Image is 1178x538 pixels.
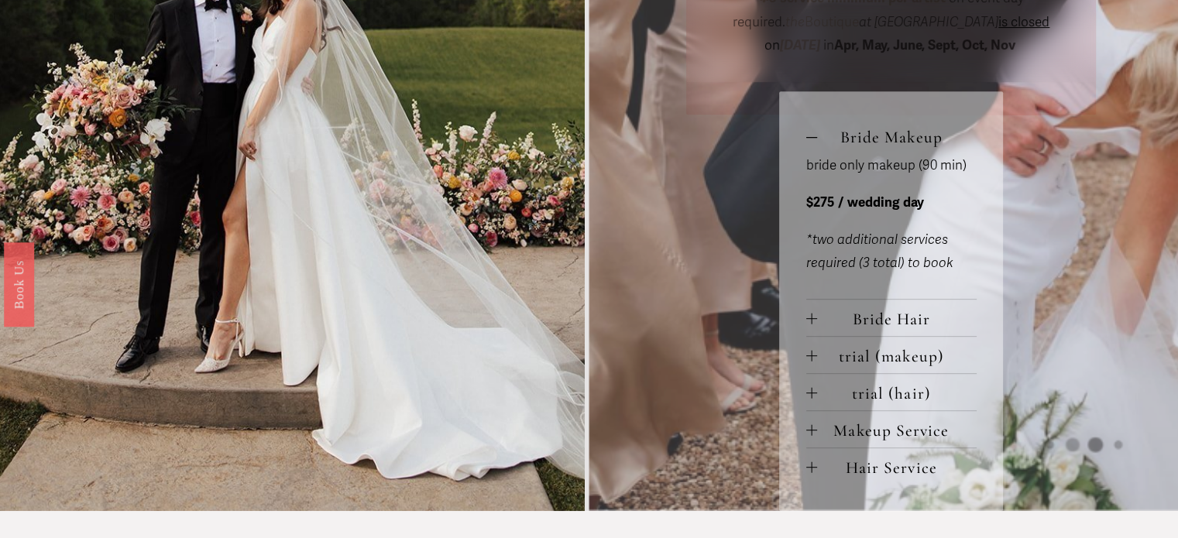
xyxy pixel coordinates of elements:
div: Bride Makeup [806,154,977,298]
button: trial (makeup) [806,337,977,373]
span: Hair Service [817,457,977,478]
span: is closed [998,14,1049,30]
span: Makeup Service [817,420,977,440]
em: *two additional services required (3 total) to book [806,231,953,272]
strong: Apr, May, June, Sept, Oct, Nov [834,37,1015,53]
button: Makeup Service [806,411,977,447]
button: Bride Hair [806,300,977,336]
button: Hair Service [806,448,977,485]
span: trial (makeup) [817,346,977,366]
strong: $275 / wedding day [806,194,924,211]
a: Book Us [4,242,34,326]
span: Bride Hair [817,309,977,329]
button: Bride Makeup [806,118,977,154]
span: trial (hair) [817,383,977,403]
span: in [820,37,1018,53]
em: at [GEOGRAPHIC_DATA] [859,14,998,30]
span: Boutique [785,14,859,30]
em: the [785,14,805,30]
span: Bride Makeup [817,127,977,147]
p: bride only makeup (90 min) [806,154,977,178]
em: [DATE] [780,37,820,53]
button: trial (hair) [806,374,977,410]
